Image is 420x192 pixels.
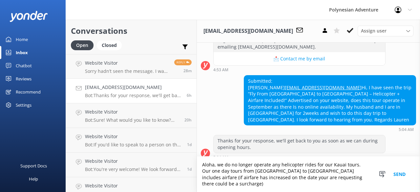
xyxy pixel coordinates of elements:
span: 10:42am 10-Aug-2025 (UTC -10:00) Pacific/Honolulu [183,68,192,74]
p: Bot: If you'd like to speak to a person on the Polynesian Adventure Team, please call [PHONE_NUMB... [85,142,182,148]
div: Thanks for your response, we'll get back to you as soon as we can during opening hours. [214,135,385,153]
h2: Conversations [71,25,192,37]
textarea: Aloha, we do no longer operate any helicopter rides for our Kauai tours. Our one day tours from [... [197,157,420,192]
span: Reply [174,59,192,65]
strong: 5:04 AM [399,128,414,132]
div: Recommend [16,85,41,98]
a: [EMAIL_ADDRESS][DOMAIN_NAME] [285,84,362,91]
div: Support Docs [20,159,47,172]
span: 07:31am 09-Aug-2025 (UTC -10:00) Pacific/Honolulu [187,142,192,147]
a: [EMAIL_ADDRESS][DOMAIN_NAME]Bot:Thanks for your response, we'll get back to you as soon as we can... [66,79,197,103]
div: 05:04am 10-Aug-2025 (UTC -10:00) Pacific/Honolulu [213,155,386,160]
div: Assign User [358,26,413,36]
div: Reviews [16,72,31,85]
p: Bot: You're very welcome! We look forward to seeing you on a Polynesian Adventure. [85,166,182,172]
div: Home [16,33,28,46]
div: 05:04am 10-Aug-2025 (UTC -10:00) Pacific/Honolulu [244,127,416,132]
span: Assign user [361,27,387,34]
a: Website VisitorBot:If you'd like to speak to a person on the Polynesian Adventure Team, please ca... [66,128,197,153]
button: Send [387,157,412,192]
a: Website VisitorBot:You're very welcome! We look forward to seeing you on a Polynesian Adventure.1d [66,153,197,177]
a: Closed [97,41,125,49]
h4: Website Visitor [85,59,169,67]
img: yonder-white-logo.png [10,11,48,22]
h4: Website Visitor [85,133,182,140]
a: Website VisitorSorry hadn’t seen the message. I was looking at [DATE]Reply28m [66,54,197,79]
h4: Website Visitor [85,108,179,116]
div: Chatbot [16,59,32,72]
p: Bot: Thanks for your response, we'll get back to you as soon as we can during opening hours. [85,93,182,98]
h3: [EMAIL_ADDRESS][DOMAIN_NAME] [203,27,293,35]
div: Submitted: [PERSON_NAME] Hi, I have seen the trip “Fly From [GEOGRAPHIC_DATA] to [GEOGRAPHIC_DATA... [244,75,416,125]
span: 05:04am 10-Aug-2025 (UTC -10:00) Pacific/Honolulu [187,93,192,98]
h4: Website Visitor [85,158,182,165]
strong: 4:53 AM [213,68,228,72]
div: Closed [97,40,122,50]
p: Bot: Sure! What would you like to know? Feel free to ask about tour details, availability, pickup... [85,117,179,123]
button: 📩 Contact me by email [214,52,385,65]
div: Inbox [16,46,28,59]
h4: Website Visitor [85,182,182,189]
span: 02:17pm 09-Aug-2025 (UTC -10:00) Pacific/Honolulu [184,117,192,123]
div: Open [71,40,94,50]
a: Website VisitorBot:Sure! What would you like to know? Feel free to ask about tour details, availa... [66,103,197,128]
strong: 5:04 AM [213,156,228,160]
span: 07:09am 09-Aug-2025 (UTC -10:00) Pacific/Honolulu [187,166,192,172]
h4: [EMAIL_ADDRESS][DOMAIN_NAME] [85,84,182,91]
p: Sorry hadn’t seen the message. I was looking at [DATE] [85,68,169,74]
a: Open [71,41,97,49]
div: Settings [16,98,31,112]
div: Help [29,172,38,185]
div: 04:53am 10-Aug-2025 (UTC -10:00) Pacific/Honolulu [213,67,386,72]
